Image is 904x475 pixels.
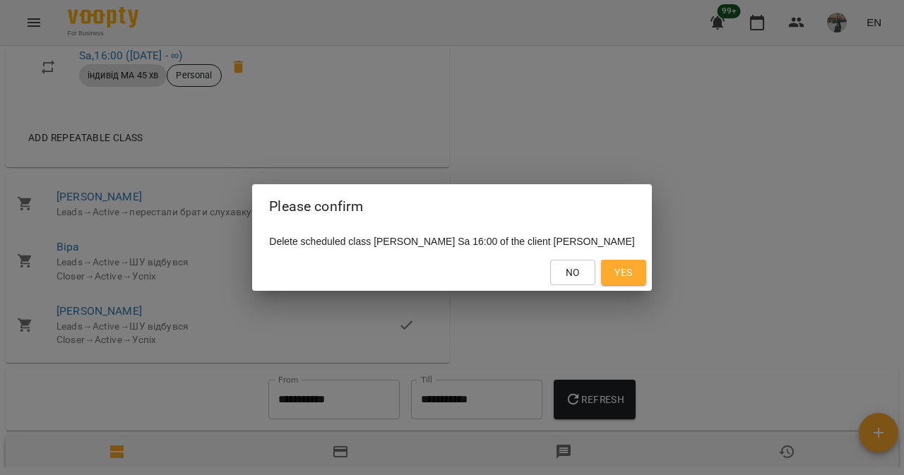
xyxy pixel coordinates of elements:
h2: Please confirm [269,196,634,217]
button: No [550,260,595,285]
button: Yes [601,260,646,285]
span: Yes [614,264,632,281]
span: No [566,264,580,281]
div: Delete scheduled class [PERSON_NAME] Sa 16:00 of the client [PERSON_NAME] [252,229,651,254]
